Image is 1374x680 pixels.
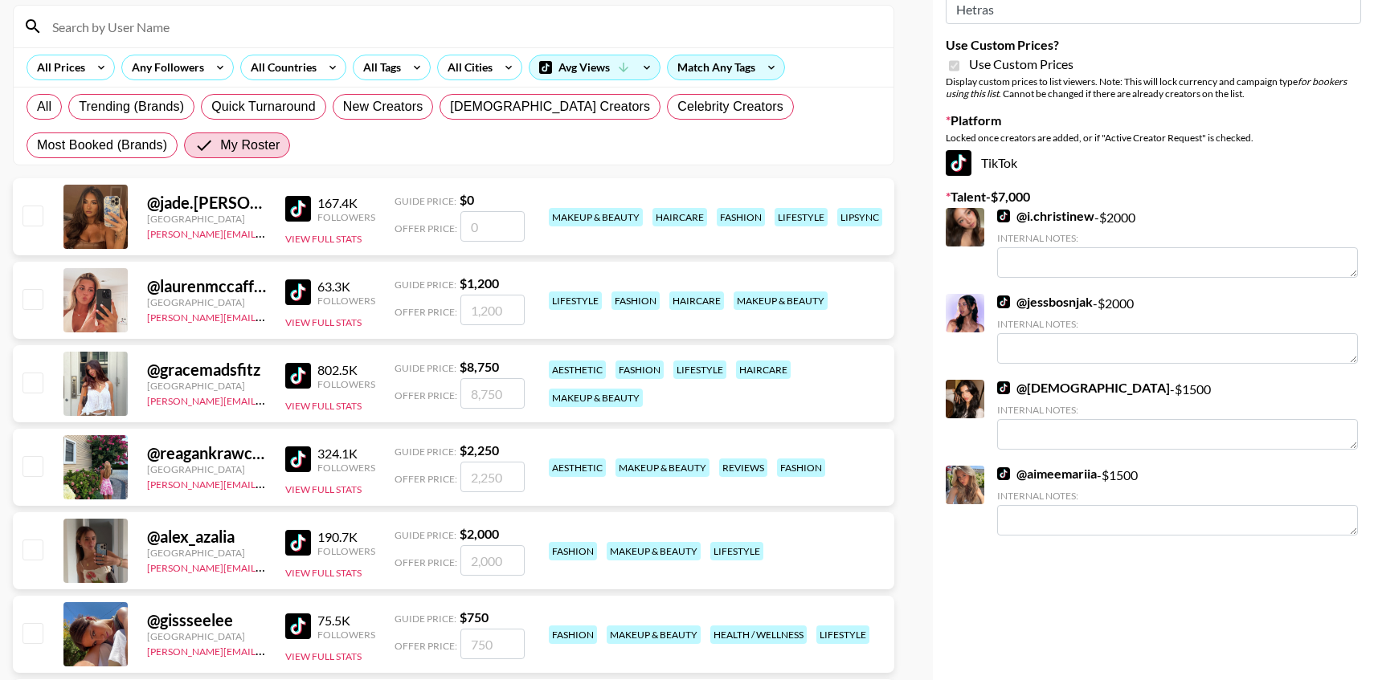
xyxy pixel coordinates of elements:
[147,213,266,225] div: [GEOGRAPHIC_DATA]
[317,279,375,295] div: 63.3K
[997,318,1358,330] div: Internal Notes:
[395,362,456,374] span: Guide Price:
[285,316,362,328] button: View Full Stats
[549,625,597,644] div: fashion
[530,55,660,79] div: Avg Views
[285,613,311,639] img: TikTok
[997,404,1358,416] div: Internal Notes:
[147,463,266,475] div: [GEOGRAPHIC_DATA]
[438,55,496,79] div: All Cities
[997,294,1358,364] div: - $ 2000
[27,55,88,79] div: All Prices
[285,363,311,389] img: TikTok
[837,208,882,226] div: lipsync
[43,14,884,39] input: Search by User Name
[997,208,1094,224] a: @i.christinew
[677,97,783,116] span: Celebrity Creators
[343,97,423,116] span: New Creators
[736,360,791,379] div: haircare
[997,208,1358,278] div: - $ 2000
[354,55,404,79] div: All Tags
[615,458,709,477] div: makeup & beauty
[395,613,456,625] span: Guide Price:
[549,458,606,477] div: aesthetic
[317,446,375,462] div: 324.1K
[997,380,1358,450] div: - $ 1500
[607,542,701,560] div: makeup & beauty
[395,556,457,568] span: Offer Price:
[317,295,375,307] div: Followers
[147,225,461,240] a: [PERSON_NAME][EMAIL_ADDRESS][PERSON_NAME][DOMAIN_NAME]
[37,97,51,116] span: All
[734,291,828,310] div: makeup & beauty
[460,442,499,458] strong: $ 2,250
[997,380,1170,396] a: @[DEMOGRAPHIC_DATA]
[317,362,375,378] div: 802.5K
[211,97,316,116] span: Quick Turnaround
[717,208,765,226] div: fashion
[147,610,266,630] div: @ gissseelee
[147,193,266,213] div: @ jade.[PERSON_NAME]
[395,306,457,318] span: Offer Price:
[946,132,1361,144] div: Locked once creators are added, or if "Active Creator Request" is checked.
[147,276,266,296] div: @ laurenmccaffrey
[997,381,1010,394] img: TikTok
[946,75,1361,100] div: Display custom prices to list viewers. Note: This will lock currency and campaign type . Cannot b...
[317,195,375,211] div: 167.4K
[997,466,1097,482] a: @aimeemariia
[147,547,266,559] div: [GEOGRAPHIC_DATA]
[285,279,311,305] img: TikTok
[220,136,280,155] span: My Roster
[147,296,266,308] div: [GEOGRAPHIC_DATA]
[460,211,525,242] input: 0
[673,360,726,379] div: lifestyle
[460,192,474,207] strong: $ 0
[317,211,375,223] div: Followers
[285,567,362,579] button: View Full Stats
[147,308,461,324] a: [PERSON_NAME][EMAIL_ADDRESS][PERSON_NAME][DOMAIN_NAME]
[549,208,643,226] div: makeup & beauty
[946,75,1347,100] em: for bookers using this list
[147,443,266,463] div: @ reagankrawczyk
[775,208,828,226] div: lifestyle
[395,529,456,541] span: Guide Price:
[147,630,266,642] div: [GEOGRAPHIC_DATA]
[285,196,311,222] img: TikTok
[946,189,1361,205] label: Talent - $ 7,000
[395,389,457,401] span: Offer Price:
[79,97,184,116] span: Trending (Brands)
[241,55,320,79] div: All Countries
[997,467,1010,480] img: TikTok
[317,545,375,557] div: Followers
[946,37,1361,53] label: Use Custom Prices?
[549,360,606,379] div: aesthetic
[668,55,784,79] div: Match Any Tags
[317,378,375,390] div: Followers
[460,359,499,374] strong: $ 8,750
[997,295,1010,308] img: TikTok
[285,400,362,412] button: View Full Stats
[997,294,1093,310] a: @jessbosnjak
[147,392,461,407] a: [PERSON_NAME][EMAIL_ADDRESS][PERSON_NAME][DOMAIN_NAME]
[997,490,1358,502] div: Internal Notes:
[652,208,707,226] div: haircare
[317,613,375,629] div: 75.5K
[710,625,807,644] div: health / wellness
[611,291,660,310] div: fashion
[460,629,525,659] input: 750
[395,446,456,458] span: Guide Price:
[285,530,311,556] img: TikTok
[607,625,701,644] div: makeup & beauty
[549,291,602,310] div: lifestyle
[710,542,763,560] div: lifestyle
[122,55,207,79] div: Any Followers
[285,650,362,662] button: View Full Stats
[395,640,457,652] span: Offer Price:
[549,389,643,407] div: makeup & beauty
[460,462,525,492] input: 2,250
[147,527,266,547] div: @ alex_azalia
[946,150,971,176] img: TikTok
[946,150,1361,176] div: TikTok
[147,360,266,380] div: @ gracemadsfitz
[669,291,724,310] div: haircare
